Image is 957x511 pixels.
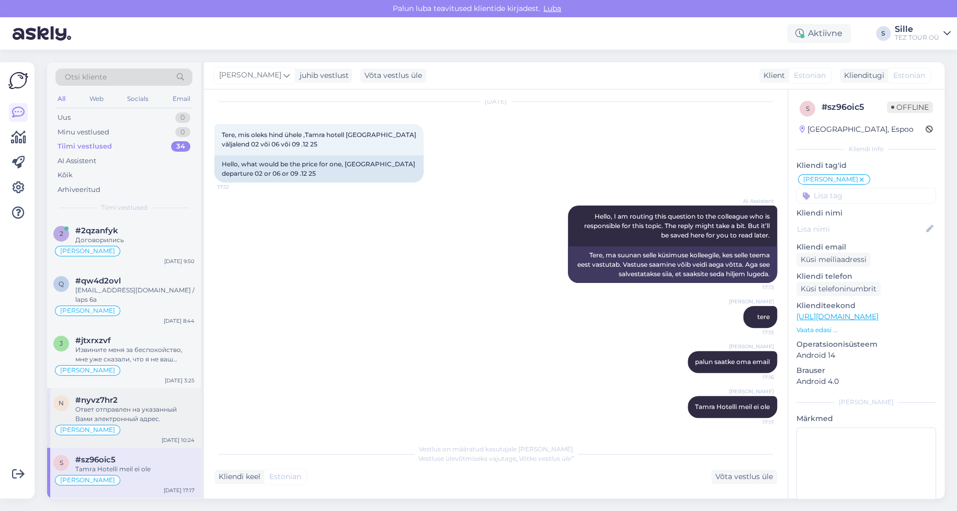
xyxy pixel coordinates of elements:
div: Tiimi vestlused [58,141,112,152]
div: 0 [175,127,190,138]
div: [DATE] 10:24 [162,436,195,444]
div: [DATE] 3:25 [165,377,195,384]
div: S [876,26,891,41]
span: [PERSON_NAME] [729,298,774,305]
div: Aktiivne [787,24,851,43]
span: Tere, mis oleks hind ühele ,Tamra hotell [GEOGRAPHIC_DATA] väljalend 02 või 06 või 09 .12 25 [222,131,418,148]
span: 17:15 [735,328,774,336]
p: Kliendi telefon [796,271,936,282]
div: Uus [58,112,71,123]
span: [PERSON_NAME] [60,367,115,373]
div: # sz96oic5 [822,101,887,113]
div: Klienditugi [840,70,884,81]
span: #sz96oic5 [75,455,116,464]
span: 2 [60,230,63,237]
span: Otsi kliente [65,72,107,83]
p: Kliendi tag'id [796,160,936,171]
div: Web [87,92,106,106]
span: Estonian [269,471,301,482]
span: [PERSON_NAME] [729,343,774,350]
div: [DATE] 17:17 [164,486,195,494]
div: juhib vestlust [295,70,349,81]
a: SilleTEZ TOUR OÜ [895,25,951,42]
div: Tere, ma suunan selle küsimuse kolleegile, kes selle teema eest vastutab. Vastuse saamine võib ve... [568,246,777,283]
div: Tamra Hotelli meil ei ole [75,464,195,474]
div: Küsi telefoninumbrit [796,282,881,296]
div: TEZ TOUR OÜ [895,33,939,42]
span: #jtxrxzvf [75,336,111,345]
span: s [60,459,63,467]
div: Kliendi keel [214,471,260,482]
div: Arhiveeritud [58,185,100,195]
p: Klienditeekond [796,300,936,311]
div: [DATE] [214,97,777,106]
div: All [55,92,67,106]
p: Brauser [796,365,936,376]
p: Kliendi nimi [796,208,936,219]
span: 17:13 [735,283,774,291]
span: Offline [887,101,933,113]
div: [EMAIL_ADDRESS][DOMAIN_NAME] / laps 6a [75,286,195,304]
span: [PERSON_NAME] [219,70,281,81]
div: Договорились [75,235,195,245]
p: Android 4.0 [796,376,936,387]
span: 17:17 [735,418,774,426]
div: Kõik [58,170,73,180]
span: #nyvz7hr2 [75,395,118,405]
div: Socials [125,92,151,106]
span: s [806,105,810,112]
div: 0 [175,112,190,123]
span: Vestlus on määratud kasutajale [PERSON_NAME] [419,445,573,453]
div: AI Assistent [58,156,96,166]
div: Hello, what would be the price for one, [GEOGRAPHIC_DATA] departure 02 or 06 or 09 .12 25 [214,155,424,183]
span: [PERSON_NAME] [60,308,115,314]
span: 17:12 [218,183,257,191]
span: tere [757,313,770,321]
span: [PERSON_NAME] [729,388,774,395]
span: Luba [540,4,564,13]
span: Tiimi vestlused [101,203,147,212]
span: AI Assistent [735,197,774,205]
span: Estonian [893,70,925,81]
span: [PERSON_NAME] [60,248,115,254]
span: #qw4d2ovl [75,276,121,286]
p: Kliendi email [796,242,936,253]
p: Vaata edasi ... [796,325,936,335]
p: Operatsioonisüsteem [796,339,936,350]
div: Sille [895,25,939,33]
span: j [60,339,63,347]
div: Извините меня за беспокойство, мне уже сказали, что я не ваш клиент и не имею права пользоваться ... [75,345,195,364]
a: [URL][DOMAIN_NAME] [796,312,879,321]
span: [PERSON_NAME] [803,176,858,183]
span: Vestluse ülevõtmiseks vajutage [418,455,574,462]
p: Android 14 [796,350,936,361]
div: Minu vestlused [58,127,109,138]
div: Võta vestlus üle [711,470,777,484]
span: n [59,399,64,407]
span: q [59,280,64,288]
span: [PERSON_NAME] [60,427,115,433]
i: „Võtke vestlus üle” [516,455,574,462]
div: [GEOGRAPHIC_DATA], Espoo [800,124,914,135]
div: Klient [759,70,785,81]
div: Email [170,92,192,106]
img: Askly Logo [8,71,28,90]
div: Kliendi info [796,144,936,154]
p: Märkmed [796,413,936,424]
span: #2qzanfyk [75,226,118,235]
div: 34 [171,141,190,152]
span: Tamra Hotelli meil ei ole [695,403,770,411]
span: 17:16 [735,373,774,381]
span: palun saatke oma email [695,358,770,366]
div: [DATE] 8:44 [164,317,195,325]
span: Hello, I am routing this question to the colleague who is responsible for this topic. The reply m... [584,212,771,239]
input: Lisa tag [796,188,936,203]
div: [PERSON_NAME] [796,398,936,407]
div: Ответ отправлен на указанный Вами электронный адрес. [75,405,195,424]
div: [DATE] 9:50 [164,257,195,265]
span: [PERSON_NAME] [60,477,115,483]
div: Küsi meiliaadressi [796,253,871,267]
span: Estonian [794,70,826,81]
div: Võta vestlus üle [360,69,426,83]
input: Lisa nimi [797,223,924,235]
